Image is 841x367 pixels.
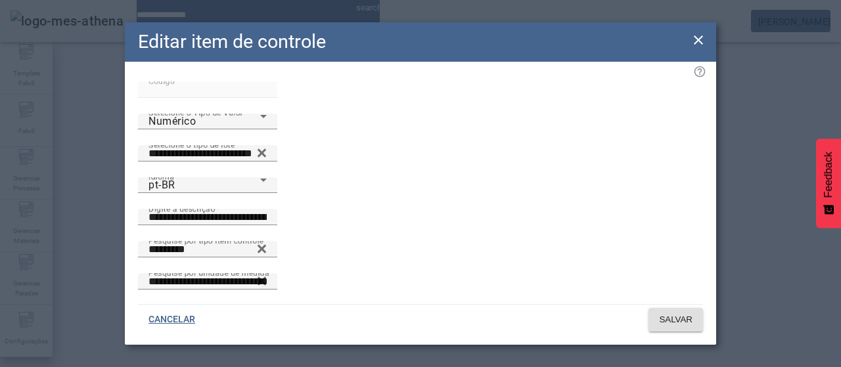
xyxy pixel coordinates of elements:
h2: Editar item de controle [138,28,326,56]
span: CANCELAR [148,313,195,326]
mat-label: Código [148,76,175,85]
input: Number [148,274,267,290]
button: SALVAR [648,308,703,332]
mat-label: Pesquise por tipo item controle [148,236,263,245]
button: Feedback - Mostrar pesquisa [816,139,841,228]
span: pt-BR [148,179,175,191]
mat-label: Digite a descrição [148,204,215,213]
button: CANCELAR [138,308,206,332]
input: Number [148,242,267,257]
mat-label: Pesquise por unidade de medida [148,268,269,277]
input: Number [148,146,267,162]
span: SALVAR [659,313,693,326]
mat-label: Selecione o tipo de lote [148,140,235,149]
span: Feedback [823,152,834,198]
span: Numérico [148,115,196,127]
